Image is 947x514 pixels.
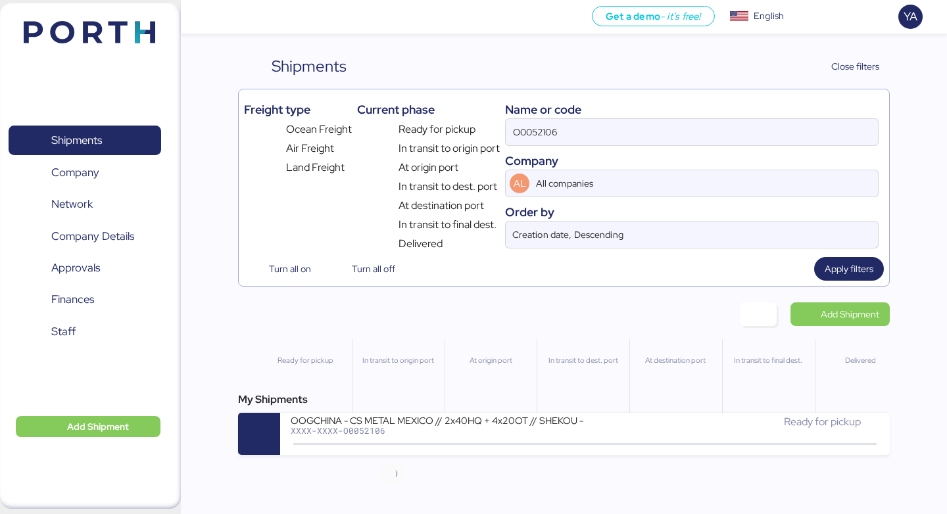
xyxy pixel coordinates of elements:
span: Network [51,195,93,214]
span: Ready for pickup [399,122,475,137]
span: Company [51,163,99,182]
a: Approvals [9,253,161,283]
div: Freight type [244,101,351,118]
div: In transit to final dest. [728,355,809,366]
div: Shipments [272,55,347,78]
div: Current phase [357,101,500,118]
div: Ready for pickup [264,355,346,366]
button: Turn all on [244,257,322,281]
div: At destination port [635,355,716,366]
span: Approvals [51,258,100,277]
span: In transit to origin port [399,141,500,156]
div: Company [505,152,879,170]
a: Staff [9,317,161,347]
span: Turn all off [352,261,395,277]
button: Apply filters [814,257,884,281]
span: Shipments [51,131,102,150]
span: Ocean Freight [286,122,352,137]
span: Land Freight [286,160,345,175]
span: Add Shipment [67,419,129,434]
div: English [754,9,784,23]
a: Shipments [9,126,161,156]
span: Turn all on [269,261,311,277]
span: In transit to final dest. [399,217,497,233]
span: At destination port [399,198,484,214]
div: At origin port [450,355,531,366]
div: Delivered [821,355,902,366]
span: Finances [51,290,94,309]
span: Delivered [399,236,443,252]
span: Apply filters [825,261,873,277]
button: Close filters [804,55,890,78]
span: Staff [51,322,76,341]
div: My Shipments [238,392,889,408]
div: Order by [505,203,879,221]
div: XXXX-XXXX-O0052106 [291,426,585,435]
button: Add Shipment [16,416,160,437]
span: Add Shipment [821,306,879,322]
div: OOGCHINA - CS METAL MEXICO // 2x40HQ + 4x20OT // SHEKOU - MANZANILLO // HBL: OOGSZ25080975 // MBL... [291,414,585,425]
span: Company Details [51,227,134,246]
a: Finances [9,285,161,315]
span: At origin port [399,160,458,175]
button: Menu [189,6,211,28]
a: Company Details [9,221,161,251]
span: Ready for pickup [784,415,861,429]
div: In transit to origin port [358,355,439,366]
span: Air Freight [286,141,334,156]
button: Turn all off [327,257,406,281]
a: Add Shipment [790,302,890,326]
input: AL [533,170,840,197]
span: YA [904,8,917,25]
span: Close filters [831,58,879,74]
a: Company [9,157,161,187]
div: In transit to dest. port [543,355,623,366]
span: In transit to dest. port [399,179,497,195]
a: Network [9,189,161,220]
span: AL [514,176,526,191]
div: Name or code [505,101,879,118]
